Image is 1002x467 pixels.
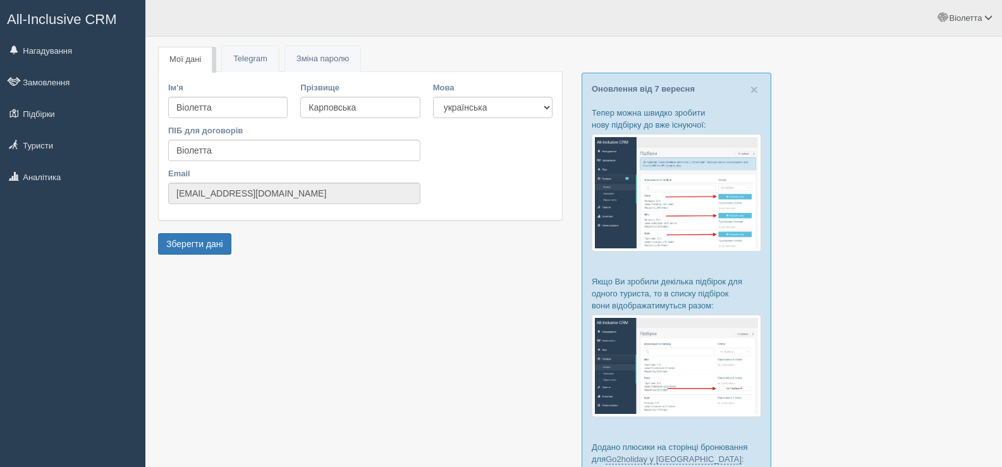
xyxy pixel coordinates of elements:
[592,315,761,416] img: %D0%BF%D1%96%D0%B4%D0%B1%D1%96%D1%80%D0%BA%D0%B8-%D0%B3%D1%80%D1%83%D0%BF%D0%B0-%D1%81%D1%80%D0%B...
[592,134,761,251] img: %D0%BF%D1%96%D0%B4%D0%B1%D1%96%D1%80%D0%BA%D0%B0-%D1%82%D1%83%D1%80%D0%B8%D1%81%D1%82%D1%83-%D1%8...
[300,82,420,94] label: Прізвище
[606,454,742,464] a: Go2holiday у [GEOGRAPHIC_DATA]
[1,1,145,35] a: All-Inclusive CRM
[592,84,695,94] a: Оновлення від 7 вересня
[949,13,982,23] span: Віолетта
[592,107,761,131] p: Тепер можна швидко зробити нову підбірку до вже існуючої:
[168,124,420,136] label: ПІБ для договорів
[592,441,761,465] p: Додано плюсики на сторінці бронювання для :
[168,140,420,161] input: Віолетта Карповська
[592,276,761,312] p: Якщо Ви зробили декілька підбірок для одного туриста, то в списку підбірок вони відображатимуться...
[285,46,360,72] a: Зміна паролю
[433,82,553,94] label: Мова
[158,233,231,255] button: Зберегти дані
[750,83,758,96] button: Close
[750,82,758,97] span: ×
[168,82,288,94] label: Ім'я
[222,46,278,72] a: Telegram
[168,167,420,179] label: Email
[296,54,349,63] span: Зміна паролю
[158,47,212,73] a: Мої дані
[7,11,117,27] span: All-Inclusive CRM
